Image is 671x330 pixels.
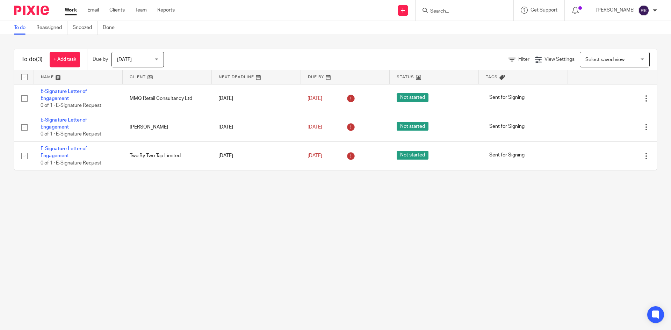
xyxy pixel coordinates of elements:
[117,57,132,62] span: [DATE]
[638,5,649,16] img: svg%3E
[65,7,77,14] a: Work
[486,75,498,79] span: Tags
[308,125,322,130] span: [DATE]
[135,7,147,14] a: Team
[14,6,49,15] img: Pixie
[518,57,529,62] span: Filter
[211,141,301,170] td: [DATE]
[486,93,528,102] span: Sent for Signing
[41,132,101,137] span: 0 of 1 · E-Signature Request
[123,141,212,170] td: Two By Two Tap Limited
[109,7,125,14] a: Clients
[397,122,428,131] span: Not started
[157,7,175,14] a: Reports
[308,96,322,101] span: [DATE]
[93,56,108,63] p: Due by
[41,89,87,101] a: E-Signature Letter of Engagement
[308,153,322,158] span: [DATE]
[585,57,625,62] span: Select saved view
[21,56,43,63] h1: To do
[36,21,67,35] a: Reassigned
[123,113,212,141] td: [PERSON_NAME]
[486,151,528,160] span: Sent for Signing
[41,146,87,158] a: E-Signature Letter of Engagement
[36,57,43,62] span: (3)
[41,118,87,130] a: E-Signature Letter of Engagement
[87,7,99,14] a: Email
[73,21,98,35] a: Snoozed
[123,84,212,113] td: MMQ Retail Consultancy Ltd
[211,113,301,141] td: [DATE]
[211,84,301,113] td: [DATE]
[486,122,528,131] span: Sent for Signing
[103,21,120,35] a: Done
[397,93,428,102] span: Not started
[50,52,80,67] a: + Add task
[14,21,31,35] a: To do
[41,161,101,166] span: 0 of 1 · E-Signature Request
[544,57,575,62] span: View Settings
[397,151,428,160] span: Not started
[41,103,101,108] span: 0 of 1 · E-Signature Request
